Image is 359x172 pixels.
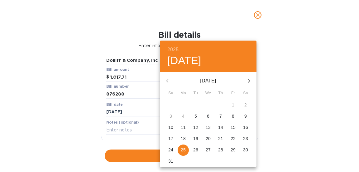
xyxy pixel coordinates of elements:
p: 19 [193,135,198,142]
span: Fr [227,90,239,96]
p: 23 [243,135,248,142]
span: Su [165,90,176,96]
button: 9 [240,111,251,122]
button: 10 [165,122,176,133]
p: 27 [206,147,211,153]
p: 25 [181,147,186,153]
button: 18 [178,133,189,145]
p: 11 [181,124,186,130]
button: 22 [227,133,239,145]
p: 15 [231,124,236,130]
span: We [203,90,214,96]
button: 21 [215,133,226,145]
button: 7 [215,111,226,122]
span: Sa [240,90,251,96]
button: 24 [165,145,176,156]
p: 13 [206,124,211,130]
p: 7 [219,113,222,119]
button: 28 [215,145,226,156]
p: 24 [168,147,173,153]
p: 8 [232,113,234,119]
p: 28 [218,147,223,153]
button: 17 [165,133,176,145]
button: 8 [227,111,239,122]
button: 16 [240,122,251,133]
button: 26 [190,145,201,156]
button: 5 [190,111,201,122]
button: 14 [215,122,226,133]
p: 14 [218,124,223,130]
button: 13 [203,122,214,133]
p: 26 [193,147,198,153]
p: 29 [231,147,236,153]
button: 6 [203,111,214,122]
button: 23 [240,133,251,145]
p: 21 [218,135,223,142]
button: 19 [190,133,201,145]
button: [DATE] [167,54,201,67]
button: 29 [227,145,239,156]
p: 18 [181,135,186,142]
p: 10 [168,124,173,130]
button: 20 [203,133,214,145]
p: 22 [231,135,236,142]
button: 15 [227,122,239,133]
p: 17 [168,135,173,142]
span: Th [215,90,226,96]
span: Mo [178,90,189,96]
p: 9 [244,113,247,119]
button: 27 [203,145,214,156]
button: 25 [178,145,189,156]
button: 30 [240,145,251,156]
p: 20 [206,135,211,142]
button: 31 [165,156,176,167]
p: 31 [168,158,173,164]
span: Tu [190,90,201,96]
p: 16 [243,124,248,130]
p: 5 [194,113,197,119]
button: 11 [178,122,189,133]
p: 6 [207,113,209,119]
button: 12 [190,122,201,133]
p: [DATE] [175,77,242,85]
p: 30 [243,147,248,153]
p: 12 [193,124,198,130]
button: 2025 [167,45,179,54]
